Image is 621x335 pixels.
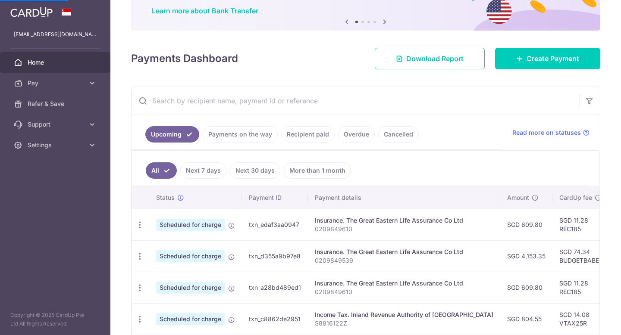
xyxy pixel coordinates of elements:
[315,225,493,233] p: 0209849610
[552,240,608,272] td: SGD 74.34 BUDGETBABE
[284,162,351,179] a: More than 1 month
[10,7,53,17] img: CardUp
[145,126,199,143] a: Upcoming
[242,186,308,209] th: Payment ID
[28,120,85,129] span: Support
[156,193,175,202] span: Status
[500,240,552,272] td: SGD 4,153.35
[378,126,419,143] a: Cancelled
[242,272,308,303] td: txn_a28bd489ed1
[495,48,600,69] a: Create Payment
[156,313,225,325] span: Scheduled for charge
[315,310,493,319] div: Income Tax. Inland Revenue Authority of [GEOGRAPHIC_DATA]
[315,216,493,225] div: Insurance. The Great Eastern Life Assurance Co Ltd
[156,250,225,262] span: Scheduled for charge
[242,209,308,240] td: txn_edaf3aa0947
[507,193,529,202] span: Amount
[375,48,485,69] a: Download Report
[28,79,85,87] span: Pay
[28,141,85,149] span: Settings
[230,162,280,179] a: Next 30 days
[315,288,493,296] p: 0209849610
[512,128,581,137] span: Read more on statuses
[338,126,375,143] a: Overdue
[308,186,500,209] th: Payment details
[315,319,493,328] p: S8816122Z
[131,51,238,66] h4: Payments Dashboard
[242,240,308,272] td: txn_d355a9b97e8
[28,58,85,67] span: Home
[406,53,464,64] span: Download Report
[152,6,258,15] a: Learn more about Bank Transfer
[28,99,85,108] span: Refer & Save
[315,248,493,256] div: Insurance. The Great Eastern Life Assurance Co Ltd
[512,128,590,137] a: Read more on statuses
[552,209,608,240] td: SGD 11.28 REC185
[527,53,579,64] span: Create Payment
[500,272,552,303] td: SGD 609.80
[156,282,225,294] span: Scheduled for charge
[552,272,608,303] td: SGD 11.28 REC185
[14,30,97,39] p: [EMAIL_ADDRESS][DOMAIN_NAME]
[146,162,177,179] a: All
[500,209,552,240] td: SGD 609.80
[180,162,226,179] a: Next 7 days
[156,219,225,231] span: Scheduled for charge
[132,87,579,115] input: Search by recipient name, payment id or reference
[242,303,308,335] td: txn_c8862de2951
[203,126,278,143] a: Payments on the way
[552,303,608,335] td: SGD 14.08 VTAX25R
[281,126,335,143] a: Recipient paid
[315,279,493,288] div: Insurance. The Great Eastern Life Assurance Co Ltd
[500,303,552,335] td: SGD 804.55
[315,256,493,265] p: 0209849539
[559,193,592,202] span: CardUp fee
